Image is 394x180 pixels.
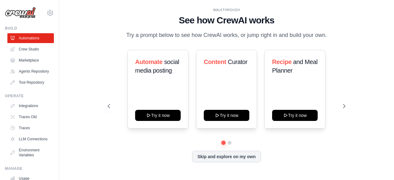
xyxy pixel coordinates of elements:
[272,58,291,65] span: Recipe
[204,58,226,65] span: Content
[5,7,36,19] img: Logo
[7,66,54,76] a: Agents Repository
[5,166,54,171] div: Manage
[7,145,54,160] a: Environment Variables
[204,110,249,121] button: Try it now
[5,26,54,31] div: Build
[135,58,179,74] span: social media posting
[7,101,54,111] a: Integrations
[7,134,54,144] a: LLM Connections
[7,112,54,122] a: Traces Old
[135,110,181,121] button: Try it now
[272,58,317,74] span: and Meal Planner
[5,94,54,98] div: Operate
[7,123,54,133] a: Traces
[7,55,54,65] a: Marketplace
[192,151,261,162] button: Skip and explore on my own
[123,31,330,40] p: Try a prompt below to see how CrewAI works, or jump right in and build your own.
[228,58,247,65] span: Curator
[7,44,54,54] a: Crew Studio
[7,78,54,87] a: Tool Repository
[135,58,163,65] span: Automate
[108,15,345,26] h1: See how CrewAI works
[108,8,345,12] div: WALKTHROUGH
[272,110,318,121] button: Try it now
[7,33,54,43] a: Automations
